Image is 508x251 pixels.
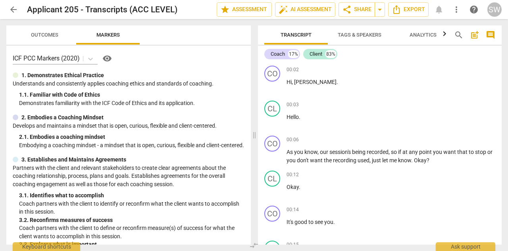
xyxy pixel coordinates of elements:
[281,32,312,38] span: Transcript
[475,149,487,155] span: stop
[389,157,398,163] span: me
[19,216,244,224] div: 3. 2. Reconfirms measures of success
[98,52,114,65] a: Help
[324,157,333,163] span: the
[279,5,288,14] span: auto_fix_high
[388,2,429,17] button: Export
[452,5,461,14] span: more_vert
[220,5,268,14] span: Assessment
[287,149,294,155] span: As
[13,242,80,251] div: Keyboard shortcuts
[325,50,336,58] div: 83%
[398,149,402,155] span: if
[102,54,112,63] span: visibility
[96,32,120,38] span: Markers
[287,219,294,225] span: It's
[352,149,367,155] span: being
[419,149,433,155] span: point
[19,224,244,240] p: Coach partners with the client to define or reconfirm measure(s) of success for what the client w...
[367,149,389,155] span: recorded
[369,157,372,163] span: ,
[342,5,371,14] span: Share
[13,54,80,63] p: ICF PCC Markers (2020)
[338,32,381,38] span: Tags & Speakers
[469,5,479,14] span: help
[299,114,300,120] span: .
[287,114,299,120] span: Hello
[410,32,437,38] span: Analytics
[19,99,244,107] p: Demonstrates familiarity with the ICF Code of Ethics and its application.
[310,157,324,163] span: want
[294,79,337,85] span: [PERSON_NAME]
[19,200,244,216] p: Coach partners with the client to identify or reconfirm what the client wants to accomplish in th...
[308,219,315,225] span: to
[264,206,280,222] div: Change speaker
[337,79,338,85] span: .
[317,149,320,155] span: ,
[275,2,335,17] button: AI Assessment
[324,219,333,225] span: you
[329,149,352,155] span: session's
[19,240,244,249] div: 3. 3. Explores what is important
[467,2,481,17] a: Help
[443,149,457,155] span: want
[19,133,244,141] div: 2. 1. Embodies a coaching mindset
[264,171,280,187] div: Change speaker
[287,79,292,85] span: Hi
[19,141,244,150] p: Embodying a coaching mindset - a mindset that is open, curious, flexible and client-centered.
[264,101,280,117] div: Change speaker
[414,157,427,163] span: Okay
[358,157,369,163] span: used
[19,191,244,200] div: 3. 1. Identifies what to accomplish
[271,50,285,58] div: Coach
[469,149,475,155] span: to
[342,5,352,14] span: share
[402,149,409,155] span: at
[19,91,244,99] div: 1. 1. Familiar with Code of Ethics
[411,157,414,163] span: .
[279,5,332,14] span: AI Assessment
[287,101,299,108] span: 00:03
[487,149,493,155] span: or
[287,206,299,213] span: 00:14
[31,32,58,38] span: Outcomes
[486,30,495,40] span: comment
[287,171,299,178] span: 00:12
[382,157,389,163] span: let
[436,242,495,251] div: Ask support
[287,136,299,143] span: 00:06
[294,219,308,225] span: good
[287,241,299,248] span: 00:15
[452,29,465,41] button: Search
[292,79,294,85] span: ,
[310,50,322,58] div: Client
[487,2,502,17] button: SW
[13,164,244,189] p: Partners with the client and relevant stakeholders to create clear agreements about the coaching ...
[375,2,385,17] button: Sharing summary
[27,5,177,15] h2: Applicant 205 - Transcripts (ACC LEVEL)
[454,30,464,40] span: search
[287,184,299,190] span: Okay
[372,157,382,163] span: just
[297,157,310,163] span: don't
[220,5,230,14] span: star
[264,136,280,152] div: Change speaker
[101,52,114,65] button: Help
[13,80,244,88] p: Understands and consistently applies coaching ethics and standards of coaching.
[299,184,300,190] span: .
[391,149,398,155] span: so
[470,30,479,40] span: post_add
[484,29,497,41] button: Show/Hide comments
[333,157,358,163] span: recording
[468,29,481,41] button: Add summary
[287,157,297,163] span: you
[288,50,299,58] div: 17%
[287,66,299,73] span: 00:02
[398,157,411,163] span: know
[9,5,18,14] span: arrow_back
[21,71,104,80] p: 1. Demonstrates Ethical Practice
[427,157,429,163] span: ?
[375,5,385,14] span: arrow_drop_down
[294,149,304,155] span: you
